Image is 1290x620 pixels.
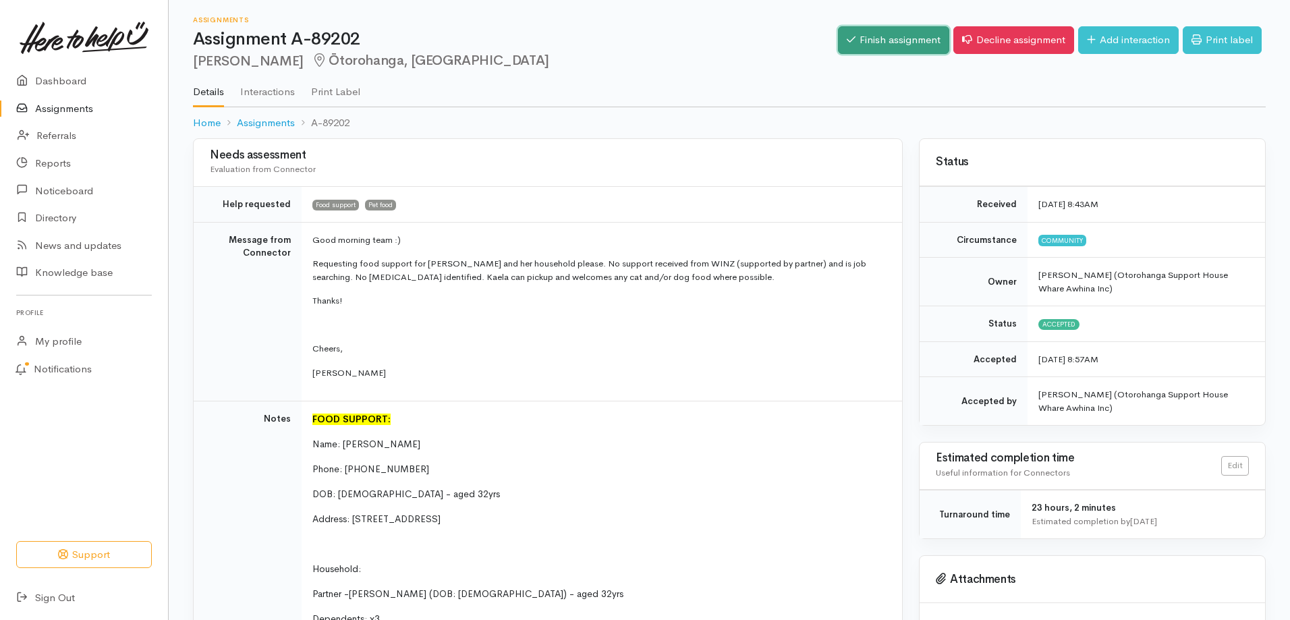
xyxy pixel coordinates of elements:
time: [DATE] [1130,515,1157,527]
span: Useful information for Connectors [936,467,1070,478]
td: Status [920,306,1028,342]
h6: Assignments [193,16,838,24]
a: Details [193,68,224,107]
td: Message from Connector [194,222,302,401]
p: Cheers, [312,342,886,356]
p: Good morning team :) [312,233,886,247]
div: Estimated completion by [1032,515,1249,528]
a: Add interaction [1078,26,1179,54]
a: Edit [1221,456,1249,476]
h6: Profile [16,304,152,322]
time: [DATE] 8:57AM [1038,354,1098,365]
span: Pet food [365,200,396,210]
span: Community [1038,235,1086,246]
td: Accepted by [920,377,1028,426]
span: DOB: [DEMOGRAPHIC_DATA] - aged 32yrs [312,488,500,500]
span: Evaluation from Connector [210,163,316,175]
a: Finish assignment [838,26,949,54]
span: Household: [312,563,361,575]
span: Accepted [1038,319,1079,330]
td: [PERSON_NAME] (Otorohanga Support House Whare Awhina Inc) [1028,377,1265,426]
td: Received [920,187,1028,223]
td: Accepted [920,341,1028,377]
span: 23 hours, 2 minutes [1032,502,1116,513]
span: Phone: [PHONE_NUMBER] [312,463,429,475]
span: [PERSON_NAME] (DOB: [DEMOGRAPHIC_DATA]) - aged 32yrs [349,588,623,600]
h3: Needs assessment [210,149,886,162]
span: Ōtorohanga, [GEOGRAPHIC_DATA] [312,52,549,69]
p: Requesting food support for [PERSON_NAME] and her household please. No support received from WINZ... [312,257,886,283]
p: Thanks! [312,294,886,308]
li: A-89202 [295,115,349,131]
a: Assignments [237,115,295,131]
button: Support [16,541,152,569]
h3: Status [936,156,1249,169]
td: Turnaround time [920,490,1021,539]
span: Partner - [312,588,349,600]
nav: breadcrumb [193,107,1266,139]
p: [PERSON_NAME] [312,366,886,380]
td: Circumstance [920,222,1028,258]
span: FOOD SUPPORT: [312,413,391,425]
h1: Assignment A-89202 [193,30,838,49]
time: [DATE] 8:43AM [1038,198,1098,210]
span: Name: [PERSON_NAME] [312,438,420,450]
span: Address: [STREET_ADDRESS] [312,513,441,525]
a: Decline assignment [953,26,1074,54]
a: Print Label [311,68,360,106]
span: [PERSON_NAME] (Otorohanga Support House Whare Awhina Inc) [1038,269,1228,294]
h2: [PERSON_NAME] [193,53,838,69]
a: Home [193,115,221,131]
span: Food support [312,200,359,210]
td: Help requested [194,187,302,223]
td: Owner [920,258,1028,306]
a: Print label [1183,26,1262,54]
a: Interactions [240,68,295,106]
h3: Estimated completion time [936,452,1221,465]
h3: Attachments [936,573,1249,586]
